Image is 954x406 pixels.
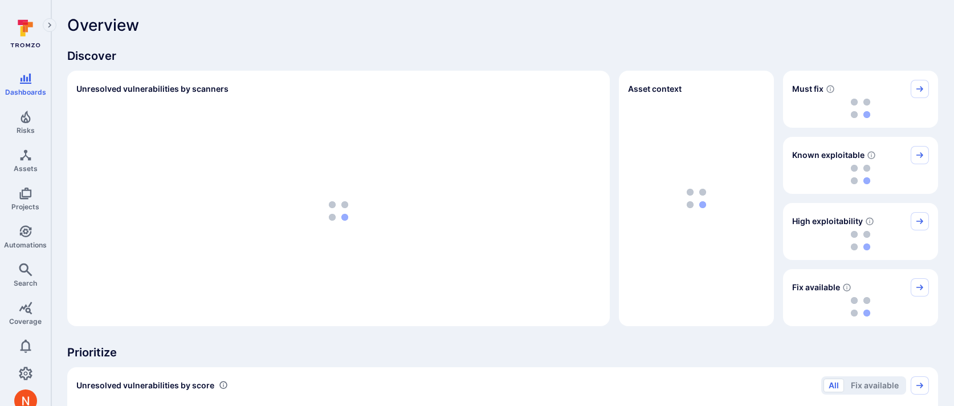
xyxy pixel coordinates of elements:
div: Fix available [783,269,938,326]
span: Automations [4,241,47,249]
svg: Confirmed exploitable by KEV [867,151,876,160]
div: loading spinner [792,98,929,119]
button: Expand navigation menu [43,18,56,32]
button: All [823,379,844,392]
img: Loading... [329,201,348,221]
div: loading spinner [792,164,929,185]
span: Asset context [628,83,682,95]
span: Search [14,279,37,287]
div: loading spinner [792,230,929,251]
div: Must fix [783,71,938,128]
span: Must fix [792,83,823,95]
img: Loading... [851,297,870,316]
h2: Unresolved vulnerabilities by scanners [76,83,229,95]
div: loading spinner [792,297,929,317]
div: Known exploitable [783,137,938,194]
span: Unresolved vulnerabilities by score [76,380,214,391]
span: Risks [17,126,35,135]
button: Fix available [846,379,904,392]
span: Discover [67,48,938,64]
img: Loading... [851,99,870,118]
span: Coverage [9,317,42,326]
span: Prioritize [67,344,938,360]
img: Loading... [851,231,870,250]
span: Dashboards [5,88,46,96]
span: High exploitability [792,216,863,227]
svg: EPSS score ≥ 0.7 [865,217,874,226]
i: Expand navigation menu [46,21,54,30]
span: Projects [11,202,39,211]
svg: Vulnerabilities with fix available [842,283,851,292]
img: Loading... [851,165,870,184]
div: Number of vulnerabilities in status 'Open' 'Triaged' and 'In process' grouped by score [219,379,228,391]
span: Overview [67,16,139,34]
span: Fix available [792,282,840,293]
span: Assets [14,164,38,173]
span: Known exploitable [792,149,865,161]
div: loading spinner [76,105,601,317]
svg: Risk score >=40 , missed SLA [826,84,835,94]
div: High exploitability [783,203,938,260]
